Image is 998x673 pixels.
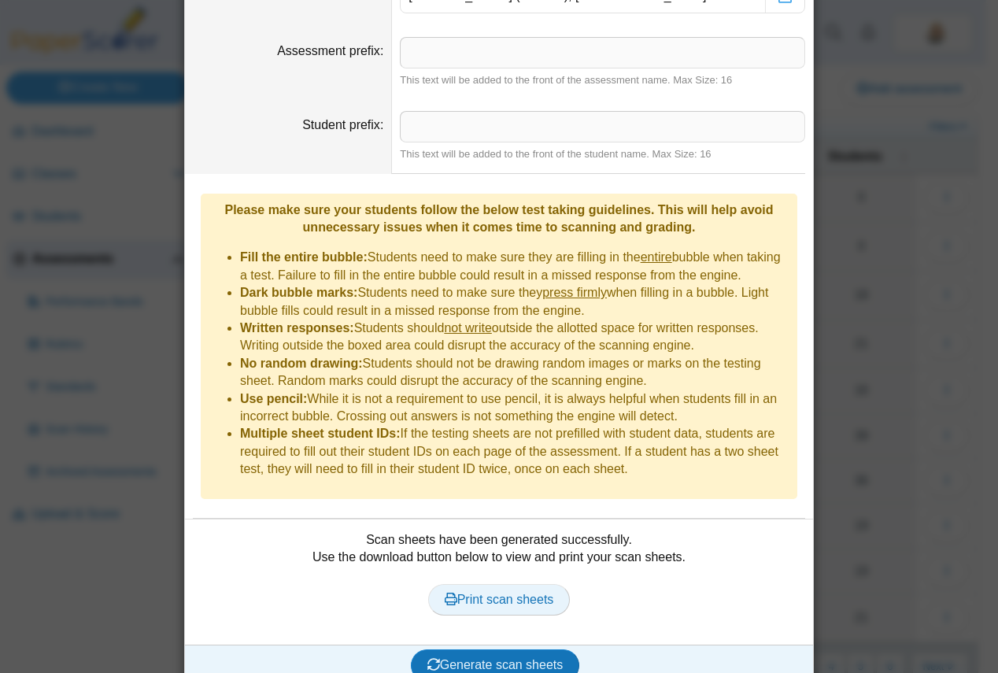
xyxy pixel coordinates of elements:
b: Multiple sheet student IDs: [240,427,401,440]
span: Generate scan sheets [427,658,564,671]
label: Assessment prefix [277,44,383,57]
div: Scan sheets have been generated successfully. Use the download button below to view and print you... [193,531,805,634]
div: This text will be added to the front of the student name. Max Size: 16 [400,147,805,161]
label: Student prefix [302,118,383,131]
u: not write [444,321,491,335]
div: This text will be added to the front of the assessment name. Max Size: 16 [400,73,805,87]
span: Print scan sheets [445,593,554,606]
li: Students should not be drawing random images or marks on the testing sheet. Random marks could di... [240,355,789,390]
b: Please make sure your students follow the below test taking guidelines. This will help avoid unne... [224,203,773,234]
li: Students need to make sure they when filling in a bubble. Light bubble fills could result in a mi... [240,284,789,320]
li: Students need to make sure they are filling in the bubble when taking a test. Failure to fill in ... [240,249,789,284]
u: entire [641,250,672,264]
b: Fill the entire bubble: [240,250,368,264]
li: Students should outside the allotted space for written responses. Writing outside the boxed area ... [240,320,789,355]
b: Written responses: [240,321,354,335]
li: While it is not a requirement to use pencil, it is always helpful when students fill in an incorr... [240,390,789,426]
b: No random drawing: [240,357,363,370]
b: Use pencil: [240,392,307,405]
u: press firmly [542,286,607,299]
b: Dark bubble marks: [240,286,357,299]
a: Print scan sheets [428,584,571,616]
li: If the testing sheets are not prefilled with student data, students are required to fill out thei... [240,425,789,478]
